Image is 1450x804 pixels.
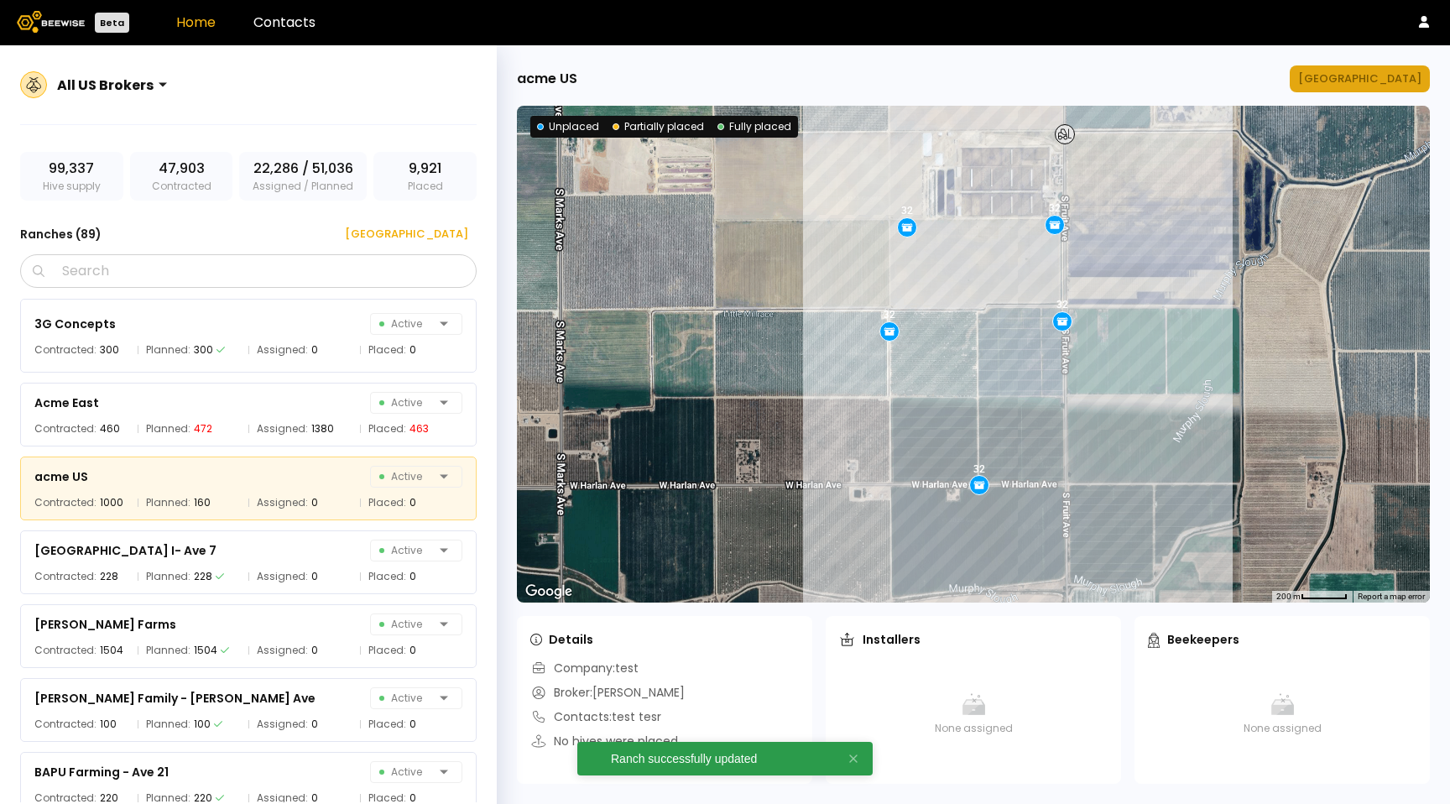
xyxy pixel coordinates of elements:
span: Active [379,393,433,413]
div: 0 [409,642,416,659]
div: 0 [409,494,416,511]
span: Assigned: [257,494,308,511]
span: Planned: [146,420,190,437]
div: Placed [373,152,477,201]
div: All US Brokers [57,75,154,96]
img: Beewise logo [17,11,85,33]
span: 9,921 [409,159,441,179]
div: 300 [100,342,119,358]
div: 0 [311,342,318,358]
div: 32 [884,309,895,321]
span: Active [379,688,433,708]
span: Active [379,540,433,561]
div: 472 [194,420,212,437]
div: acme US [517,69,577,89]
span: Assigned: [257,342,308,358]
div: Beta [95,13,129,33]
a: Open this area in Google Maps (opens a new window) [521,581,576,603]
span: Contracted: [34,420,96,437]
div: Partially placed [613,119,704,134]
span: Planned: [146,642,190,659]
div: 3G Concepts [34,314,116,334]
span: Assigned: [257,716,308,733]
div: 0 [311,716,318,733]
span: Active [379,314,433,334]
div: None assigned [1148,660,1416,769]
span: Contracted: [34,716,96,733]
div: 100 [194,716,211,733]
span: Placed: [368,642,406,659]
div: 0 [409,716,416,733]
div: 300 [194,342,213,358]
div: No hives were placed [530,733,678,750]
div: [PERSON_NAME] Family - [PERSON_NAME] Ave [34,688,316,708]
button: [GEOGRAPHIC_DATA] [325,221,477,248]
div: 160 [194,494,211,511]
div: None assigned [839,660,1108,769]
div: 100 [100,716,117,733]
span: Contracted: [34,494,96,511]
div: Fully placed [717,119,791,134]
div: [GEOGRAPHIC_DATA] I- Ave 7 [34,540,216,561]
a: Contacts [253,13,316,32]
div: Contracted [130,152,233,201]
span: Planned: [146,342,190,358]
div: 0 [311,568,318,585]
span: 22,286 / 51,036 [253,159,353,179]
div: 0 [409,568,416,585]
span: Contracted: [34,642,96,659]
div: 0 [409,342,416,358]
div: acme US [34,467,88,487]
span: Placed: [368,716,406,733]
div: 1000 [100,494,123,511]
div: 460 [100,420,120,437]
div: 0 [311,642,318,659]
div: 32 [1056,299,1068,311]
div: 1504 [194,642,217,659]
button: Map Scale: 200 m per 52 pixels [1271,591,1353,603]
div: Details [530,631,593,648]
div: 1504 [100,642,123,659]
img: Google [521,581,576,603]
div: [GEOGRAPHIC_DATA] [1298,70,1421,87]
div: Acme East [34,393,99,413]
div: [PERSON_NAME] Farms [34,614,176,634]
div: Company: test [530,660,639,677]
span: Assigned: [257,568,308,585]
div: Contacts: test tesr [530,708,661,726]
span: Contracted: [34,342,96,358]
div: [GEOGRAPHIC_DATA] [333,226,468,243]
div: Broker: [PERSON_NAME] [530,684,685,702]
div: 1380 [311,420,334,437]
span: 99,337 [49,159,94,179]
span: Active [379,762,433,782]
div: BAPU Farming - Ave 21 [34,762,169,782]
div: 228 [100,568,118,585]
span: 200 m [1276,592,1301,601]
div: Hive supply [20,152,123,201]
div: Unplaced [537,119,599,134]
span: Placed: [368,420,406,437]
span: Active [379,614,433,634]
div: Assigned / Planned [239,152,367,201]
span: Placed: [368,494,406,511]
h3: Ranches ( 89 ) [20,222,102,246]
span: Planned: [146,716,190,733]
span: Assigned: [257,420,308,437]
div: 463 [409,420,429,437]
div: Beekeepers [1148,631,1239,648]
a: Report a map error [1358,592,1425,601]
a: Home [176,13,216,32]
div: 32 [1049,202,1061,214]
span: 47,903 [159,159,205,179]
span: Placed: [368,568,406,585]
div: Installers [839,631,921,648]
span: Active [379,467,433,487]
div: 0 [311,494,318,511]
div: 32 [973,463,985,475]
span: Contracted: [34,568,96,585]
div: Ranch successfully updated [611,753,806,765]
span: Assigned: [257,642,308,659]
div: 228 [194,568,212,585]
span: Planned: [146,494,190,511]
